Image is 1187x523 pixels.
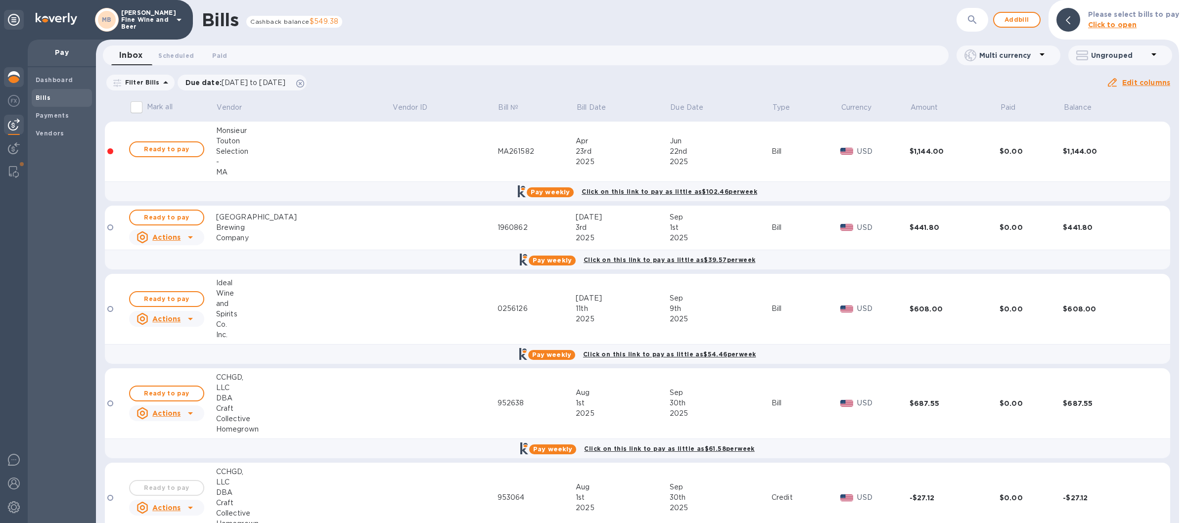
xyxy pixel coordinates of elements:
[1091,50,1148,60] p: Ungrouped
[1000,304,1063,314] div: $0.00
[216,136,392,146] div: Touton
[216,372,392,383] div: CCHGD,
[1122,79,1170,87] u: Edit columns
[773,102,790,113] p: Type
[857,222,909,233] p: USD
[857,146,909,157] p: USD
[533,445,572,453] b: Pay weekly
[533,257,572,264] b: Pay weekly
[1000,146,1063,156] div: $0.00
[152,409,181,417] u: Actions
[1002,14,1032,26] span: Add bill
[498,102,518,113] p: Bill №
[498,222,576,233] div: 1960862
[857,398,909,408] p: USD
[840,305,854,312] img: USD
[129,386,204,401] button: Ready to pay
[910,493,1000,503] div: -$27.12
[212,50,227,61] span: Paid
[772,492,840,503] div: Credit
[583,350,756,358] b: Click on this link to pay as little as $54.46 per week
[1088,10,1179,18] b: Please select bills to pay
[216,126,392,136] div: Monsieur
[576,233,669,243] div: 2025
[670,492,772,503] div: 30th
[1063,398,1153,408] div: $687.55
[1064,102,1092,113] p: Balance
[773,102,803,113] span: Type
[670,388,772,398] div: Sep
[138,388,195,399] span: Ready to pay
[576,304,669,314] div: 11th
[216,278,392,288] div: Ideal
[911,102,951,113] span: Amount
[152,233,181,241] u: Actions
[216,477,392,487] div: LLC
[576,157,669,167] div: 2025
[222,79,285,87] span: [DATE] to [DATE]
[576,314,669,324] div: 2025
[129,141,204,157] button: Ready to pay
[147,102,173,112] p: Mark all
[670,398,772,408] div: 30th
[121,9,171,30] p: [PERSON_NAME] Fine Wine and Beer
[1001,102,1016,113] p: Paid
[217,102,255,113] span: Vendor
[310,17,339,25] span: $549.38
[216,146,392,157] div: Selection
[670,293,772,304] div: Sep
[121,78,160,87] p: Filter Bills
[393,102,440,113] span: Vendor ID
[670,102,716,113] span: Due Date
[670,157,772,167] div: 2025
[670,314,772,324] div: 2025
[216,467,392,477] div: CCHGD,
[531,188,570,196] b: Pay weekly
[1063,304,1153,314] div: $608.00
[857,304,909,314] p: USD
[857,492,909,503] p: USD
[532,351,571,358] b: Pay weekly
[498,304,576,314] div: 0256126
[979,50,1036,60] p: Multi currency
[216,508,392,519] div: Collective
[216,288,392,299] div: Wine
[584,256,755,263] b: Click on this link to pay as little as $39.57 per week
[102,16,112,23] b: MB
[129,291,204,307] button: Ready to pay
[1000,493,1063,503] div: $0.00
[216,299,392,309] div: and
[36,47,88,57] p: Pay
[670,146,772,157] div: 22nd
[577,102,606,113] p: Bill Date
[498,492,576,503] div: 953064
[216,414,392,424] div: Collective
[1001,102,1029,113] span: Paid
[1000,222,1063,232] div: $0.00
[202,9,238,30] h1: Bills
[910,146,1000,156] div: $1,144.00
[670,482,772,492] div: Sep
[216,212,392,222] div: [GEOGRAPHIC_DATA]
[216,233,392,243] div: Company
[576,212,669,222] div: [DATE]
[216,393,392,403] div: DBA
[1064,102,1104,113] span: Balance
[582,188,757,195] b: Click on this link to pay as little as $102.46 per week
[576,388,669,398] div: Aug
[217,102,242,113] p: Vendor
[1000,398,1063,408] div: $0.00
[1063,222,1153,232] div: $441.80
[910,304,1000,314] div: $608.00
[670,102,703,113] p: Due Date
[498,102,531,113] span: Bill №
[36,94,50,101] b: Bills
[216,498,392,508] div: Craft
[840,148,854,155] img: USD
[772,304,840,314] div: Bill
[4,10,24,30] div: Unpin categories
[840,224,854,231] img: USD
[36,130,64,137] b: Vendors
[498,146,576,157] div: MA261582
[36,13,77,25] img: Logo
